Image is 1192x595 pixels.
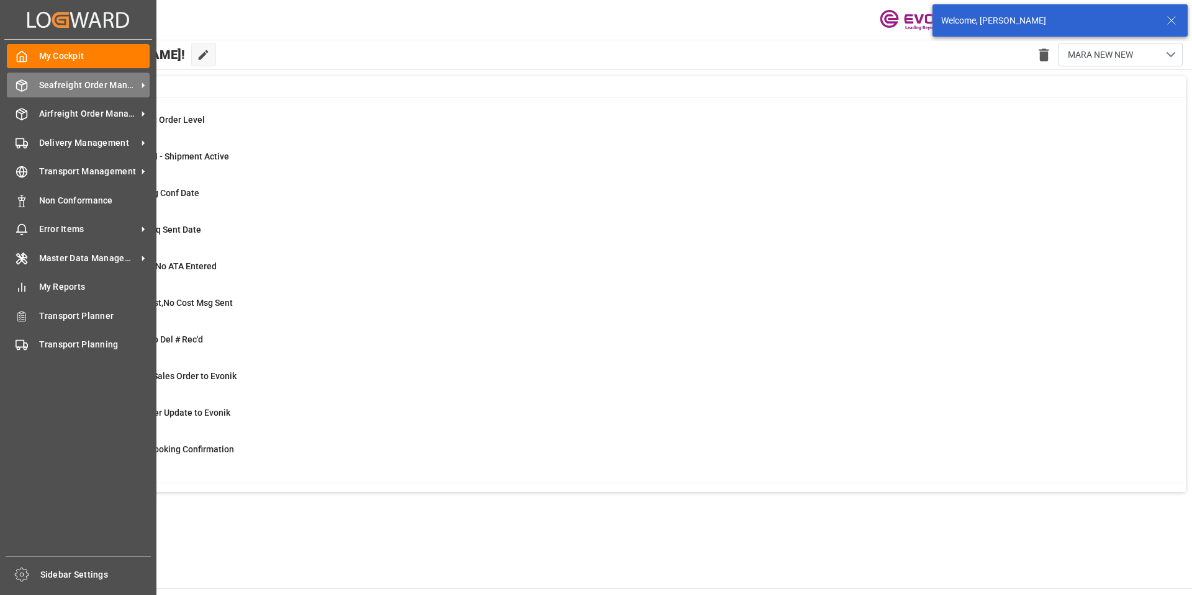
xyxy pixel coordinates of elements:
span: Hello [PERSON_NAME]! [52,43,185,66]
a: 0MOT Missing at Order LevelSales Order-IVPO [64,114,1170,140]
a: 0Pending Bkg Request sent to ABS [64,480,1170,506]
span: Error on Initial Sales Order to Evonik [95,371,237,381]
a: 11ABS: No Bkg Req Sent DateShipment [64,223,1170,249]
span: ABS: Missing Booking Confirmation [95,444,234,454]
span: Transport Planner [39,310,150,323]
span: Master Data Management [39,252,137,265]
a: Transport Planning [7,333,150,357]
span: My Cockpit [39,50,150,63]
a: My Cockpit [7,44,150,68]
span: Transport Planning [39,338,150,351]
span: Delivery Management [39,136,137,150]
a: Transport Planner [7,303,150,328]
a: My Reports [7,275,150,299]
a: 0Deactivated EDI - Shipment ActiveShipment [64,150,1170,176]
button: open menu [1059,43,1183,66]
a: 11ETD < 3 Days,No Del # Rec'dShipment [64,333,1170,359]
span: Seafreight Order Management [39,79,137,92]
a: 21ETA > 10 Days , No ATA EnteredShipment [64,260,1170,286]
span: Airfreight Order Management [39,107,137,120]
span: Transport Management [39,165,137,178]
span: ETD>3 Days Past,No Cost Msg Sent [95,298,233,308]
a: 36ETD>3 Days Past,No Cost Msg SentShipment [64,297,1170,323]
div: Welcome, [PERSON_NAME] [941,14,1155,27]
a: 0Error Sales Order Update to EvonikShipment [64,406,1170,432]
a: 0Error on Initial Sales Order to EvonikShipment [64,370,1170,396]
a: 25ABS: No Init Bkg Conf DateShipment [64,187,1170,213]
a: 32ABS: Missing Booking ConfirmationShipment [64,443,1170,469]
span: Non Conformance [39,194,150,207]
span: Deactivated EDI - Shipment Active [95,151,229,161]
span: Sidebar Settings [40,568,151,581]
span: Error Items [39,223,137,236]
a: Non Conformance [7,188,150,212]
span: My Reports [39,280,150,293]
img: Evonik-brand-mark-Deep-Purple-RGB.jpeg_1700498283.jpeg [880,9,960,31]
span: Pending Bkg Request sent to ABS [95,481,227,491]
span: Error Sales Order Update to Evonik [95,408,230,418]
span: MARA NEW NEW [1068,48,1133,61]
